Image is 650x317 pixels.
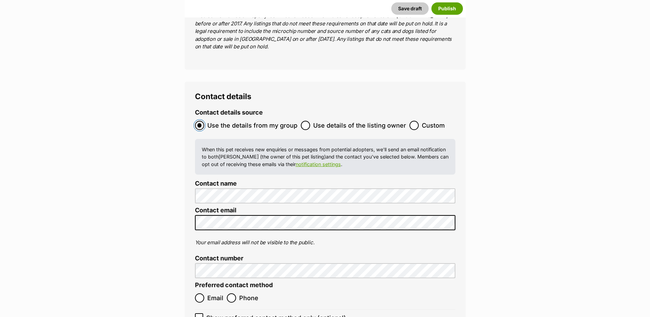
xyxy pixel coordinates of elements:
label: Preferred contact method [195,282,273,289]
label: Contact email [195,207,455,214]
button: Publish [431,2,463,15]
p: When this pet receives new enquiries or messages from potential adopters, we'll send an email not... [202,146,449,168]
span: Email [207,293,223,303]
span: Use details of the listing owner [313,121,406,130]
span: Use the details from my group [207,121,297,130]
label: Contact name [195,180,455,187]
label: Contact details source [195,109,263,116]
button: Save draft [391,2,429,15]
span: Phone [239,293,258,303]
a: notification settings [296,161,341,167]
label: Contact number [195,255,455,262]
span: Custom [422,121,445,130]
span: Contact details [195,92,252,101]
p: Your email address will not be visible to the public. [195,239,455,247]
span: [PERSON_NAME] (the owner of this pet listing) [219,154,326,160]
